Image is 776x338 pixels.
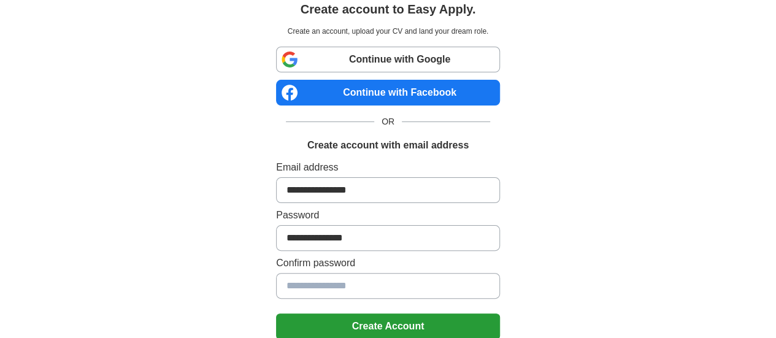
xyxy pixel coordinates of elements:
[276,256,500,271] label: Confirm password
[276,47,500,72] a: Continue with Google
[307,138,469,153] h1: Create account with email address
[279,26,497,37] p: Create an account, upload your CV and land your dream role.
[276,208,500,223] label: Password
[276,160,500,175] label: Email address
[374,115,402,128] span: OR
[276,80,500,106] a: Continue with Facebook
